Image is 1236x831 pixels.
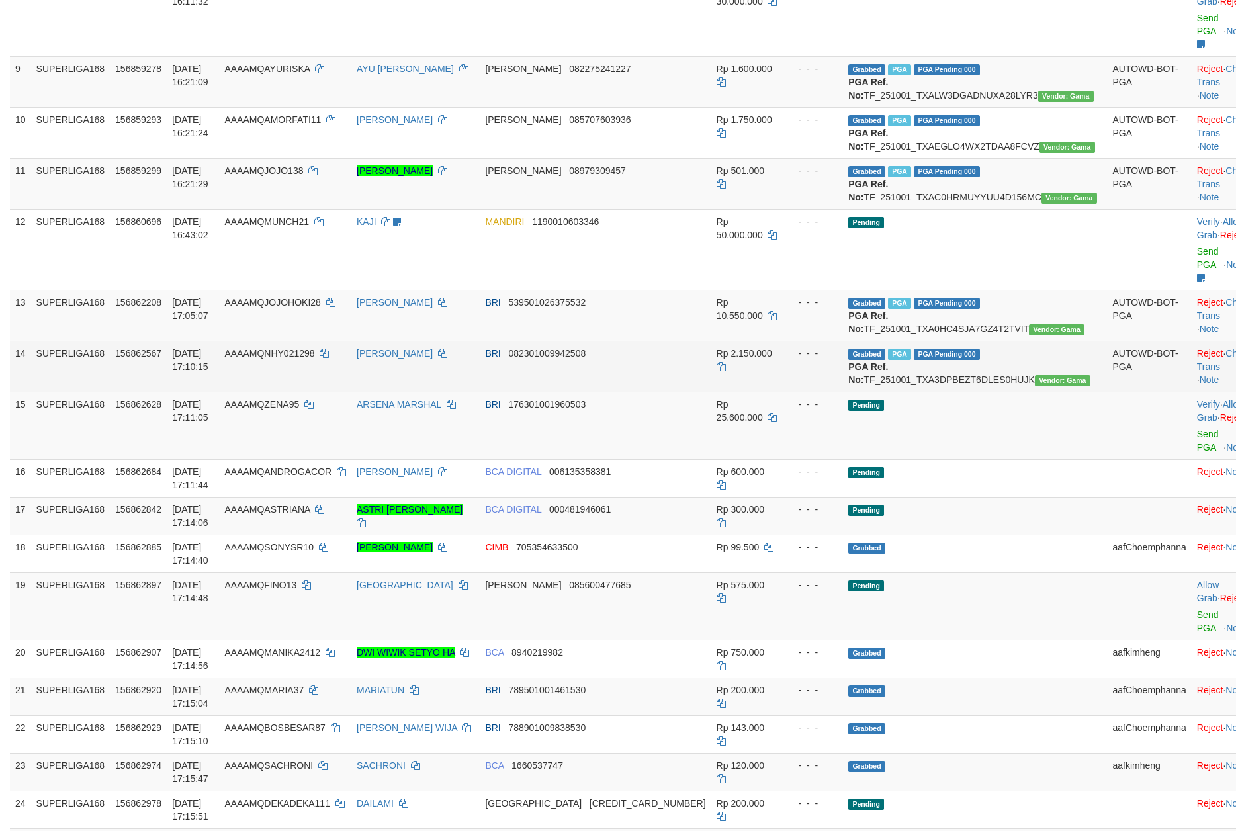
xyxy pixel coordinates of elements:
[10,107,31,158] td: 10
[787,164,838,177] div: - - -
[31,497,110,535] td: SUPERLIGA168
[485,348,500,359] span: BRI
[1039,142,1095,153] span: Vendor URL: https://trx31.1velocity.biz
[1197,429,1219,453] a: Send PGA
[115,722,161,733] span: 156862929
[1107,158,1191,209] td: AUTOWD-BOT-PGA
[1200,374,1219,385] a: Note
[843,341,1107,392] td: TF_251001_TXA3DPBEZT6DLES0HUJK
[1197,798,1223,809] a: Reject
[115,399,161,410] span: 156862628
[357,685,404,695] a: MARIATUN
[172,466,208,490] span: [DATE] 17:11:44
[357,297,433,308] a: [PERSON_NAME]
[357,216,376,227] a: KAJI
[10,459,31,497] td: 16
[717,542,760,552] span: Rp 99.500
[1197,114,1223,125] a: Reject
[914,115,980,126] span: PGA Pending
[485,580,561,590] span: [PERSON_NAME]
[485,504,541,515] span: BCA DIGITAL
[357,647,455,658] a: DWI WIWIK SETYO HA
[888,349,911,360] span: Marked by aafsengchandara
[115,297,161,308] span: 156862208
[848,580,884,591] span: Pending
[10,56,31,107] td: 9
[10,497,31,535] td: 17
[172,798,208,822] span: [DATE] 17:15:51
[549,504,611,515] span: Copy 000481946061 to clipboard
[1107,107,1191,158] td: AUTOWD-BOT-PGA
[1200,90,1219,101] a: Note
[787,721,838,734] div: - - -
[172,348,208,372] span: [DATE] 17:10:15
[115,165,161,176] span: 156859299
[31,753,110,791] td: SUPERLIGA168
[357,580,453,590] a: [GEOGRAPHIC_DATA]
[10,791,31,828] td: 24
[31,158,110,209] td: SUPERLIGA168
[1197,722,1223,733] a: Reject
[115,114,161,125] span: 156859293
[115,216,161,227] span: 156860696
[1107,341,1191,392] td: AUTOWD-BOT-PGA
[1041,193,1097,204] span: Vendor URL: https://trx31.1velocity.biz
[224,760,313,771] span: AAAAMQSACHRONI
[485,685,500,695] span: BRI
[31,459,110,497] td: SUPERLIGA168
[485,114,561,125] span: [PERSON_NAME]
[172,504,208,528] span: [DATE] 17:14:06
[717,466,764,477] span: Rp 600.000
[357,348,433,359] a: [PERSON_NAME]
[31,678,110,715] td: SUPERLIGA168
[10,535,31,572] td: 18
[516,542,578,552] span: Copy 705354633500 to clipboard
[115,504,161,515] span: 156862842
[1197,647,1223,658] a: Reject
[31,640,110,678] td: SUPERLIGA168
[172,399,208,423] span: [DATE] 17:11:05
[115,760,161,771] span: 156862974
[569,165,626,176] span: Copy 08979309457 to clipboard
[357,114,433,125] a: [PERSON_NAME]
[172,542,208,566] span: [DATE] 17:14:40
[485,297,500,308] span: BRI
[10,715,31,753] td: 22
[787,578,838,591] div: - - -
[848,77,888,101] b: PGA Ref. No:
[1200,324,1219,334] a: Note
[357,64,454,74] a: AYU [PERSON_NAME]
[172,114,208,138] span: [DATE] 16:21:24
[224,399,299,410] span: AAAAMQZENA95
[357,399,441,410] a: ARSENA MARSHAL
[10,209,31,290] td: 12
[848,179,888,202] b: PGA Ref. No:
[848,349,885,360] span: Grabbed
[888,298,911,309] span: Marked by aafsengchandara
[508,297,586,308] span: Copy 539501026375532 to clipboard
[848,64,885,75] span: Grabbed
[717,297,763,321] span: Rp 10.550.000
[1197,685,1223,695] a: Reject
[115,685,161,695] span: 156862920
[914,349,980,360] span: PGA Pending
[485,399,500,410] span: BRI
[115,466,161,477] span: 156862684
[1197,348,1223,359] a: Reject
[717,647,764,658] span: Rp 750.000
[224,216,309,227] span: AAAAMQMUNCH21
[717,114,772,125] span: Rp 1.750.000
[115,64,161,74] span: 156859278
[787,398,838,411] div: - - -
[1107,640,1191,678] td: aafkimheng
[787,296,838,309] div: - - -
[787,503,838,516] div: - - -
[485,216,524,227] span: MANDIRI
[485,64,561,74] span: [PERSON_NAME]
[848,115,885,126] span: Grabbed
[1197,504,1223,515] a: Reject
[888,64,911,75] span: Marked by aafheankoy
[31,290,110,341] td: SUPERLIGA168
[532,216,599,227] span: Copy 1190010603346 to clipboard
[717,760,764,771] span: Rp 120.000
